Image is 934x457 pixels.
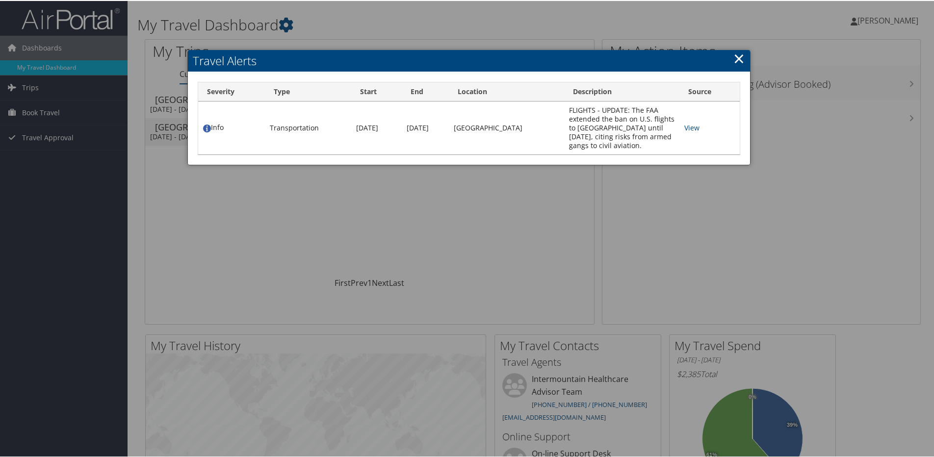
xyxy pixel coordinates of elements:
td: Info [198,101,264,153]
th: Start: activate to sort column ascending [351,81,402,101]
th: Source [679,81,739,101]
th: Severity: activate to sort column ascending [198,81,264,101]
td: [DATE] [351,101,402,153]
th: Type: activate to sort column ascending [265,81,352,101]
th: Location [449,81,564,101]
a: View [684,122,700,131]
img: alert-flat-solid-info.png [203,124,211,131]
td: Transportation [265,101,352,153]
td: FLIGHTS - UPDATE: The FAA extended the ban on U.S. flights to [GEOGRAPHIC_DATA] until [DATE], cit... [564,101,679,153]
a: Close [733,48,745,67]
td: [DATE] [402,101,449,153]
h2: Travel Alerts [188,49,750,71]
td: [GEOGRAPHIC_DATA] [449,101,564,153]
th: End: activate to sort column ascending [402,81,449,101]
th: Description [564,81,679,101]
